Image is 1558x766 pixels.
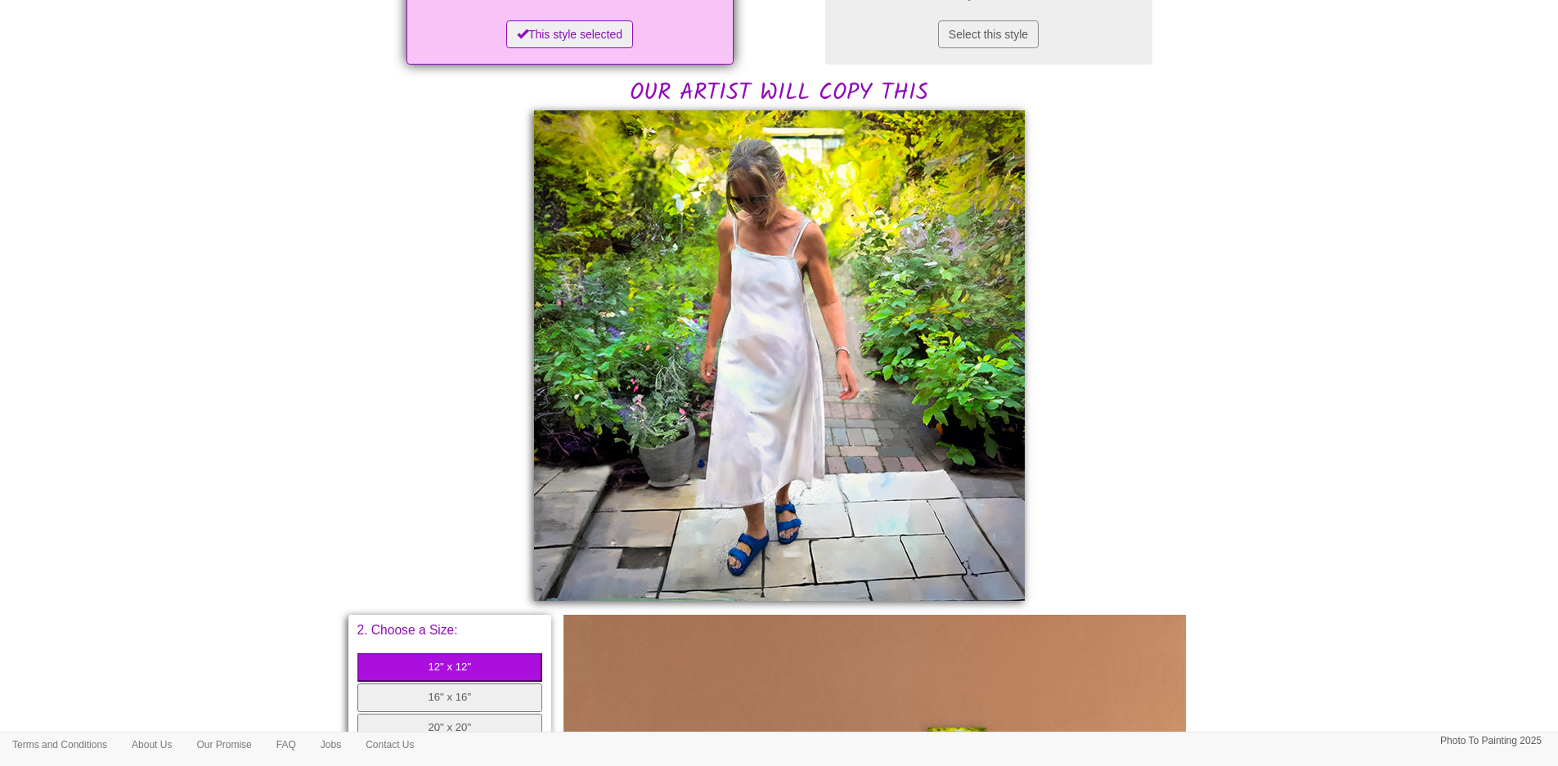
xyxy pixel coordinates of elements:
[506,20,633,48] button: This style selected
[353,732,426,757] a: Contact Us
[308,732,353,757] a: Jobs
[1440,732,1542,750] p: Photo To Painting 2025
[357,683,543,712] button: 16" x 16"
[264,732,308,757] a: FAQ
[119,732,184,757] a: About Us
[534,110,1025,601] img: Juliet, please would you:
[357,714,543,742] button: 20" x 20"
[938,20,1039,48] button: Select this style
[357,624,543,637] p: 2. Choose a Size:
[184,732,263,757] a: Our Promise
[357,653,543,682] button: 12" x 12"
